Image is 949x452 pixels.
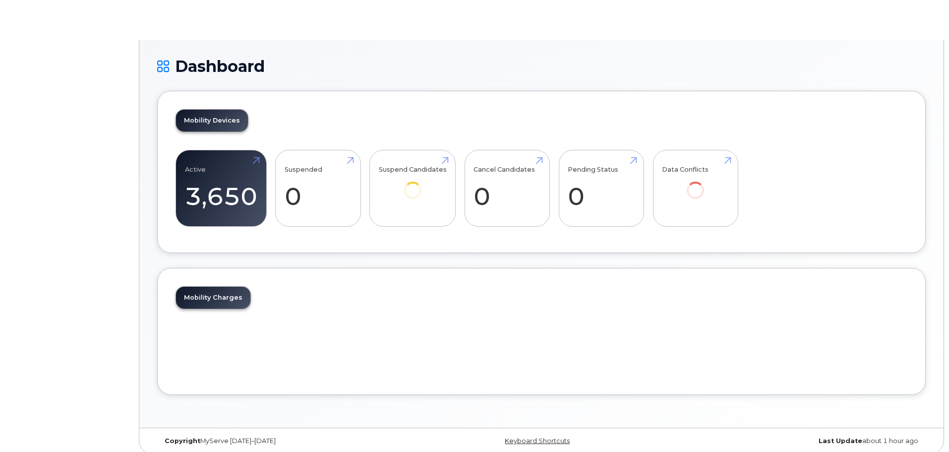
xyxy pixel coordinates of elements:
[568,156,635,221] a: Pending Status 0
[662,156,729,213] a: Data Conflicts
[669,437,926,445] div: about 1 hour ago
[285,156,352,221] a: Suspended 0
[185,156,257,221] a: Active 3,650
[176,287,250,309] a: Mobility Charges
[157,58,926,75] h1: Dashboard
[819,437,862,445] strong: Last Update
[505,437,570,445] a: Keyboard Shortcuts
[176,110,248,131] a: Mobility Devices
[165,437,200,445] strong: Copyright
[474,156,540,221] a: Cancel Candidates 0
[379,156,447,213] a: Suspend Candidates
[157,437,414,445] div: MyServe [DATE]–[DATE]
